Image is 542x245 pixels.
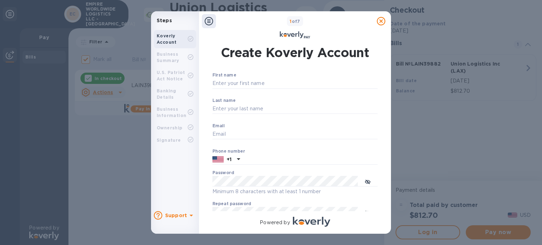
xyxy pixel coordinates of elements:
b: of 7 [290,19,300,24]
input: Enter your first name [212,78,378,89]
b: Business Summary [157,51,179,63]
button: toggle password visibility [361,205,375,219]
input: Email [212,129,378,140]
input: Enter your last name [212,104,378,114]
p: Minimum 8 characters with at least 1 number [212,188,378,196]
b: Business Information [157,106,186,118]
h1: Create Koverly Account [221,44,369,61]
b: Signature [157,137,181,143]
p: Powered by [260,219,290,226]
label: Phone number [212,149,245,153]
label: Email [212,124,225,128]
button: toggle password visibility [361,174,375,188]
b: U.S. Patriot Act Notice [157,70,185,81]
label: Password [212,171,234,175]
b: Koverly Account [157,33,177,45]
b: Banking Details [157,88,176,100]
label: First name [212,73,236,78]
b: Ownership [157,125,182,130]
img: US [212,155,224,163]
span: 1 [290,19,291,24]
b: Support [165,213,187,218]
p: +1 [227,156,231,163]
b: Steps [157,18,172,23]
label: Last name [212,98,236,103]
label: Repeat password [212,202,251,206]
